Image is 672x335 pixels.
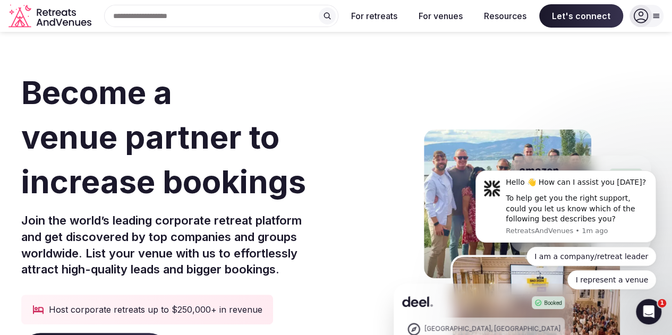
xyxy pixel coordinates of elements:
iframe: Intercom live chat [636,299,661,324]
img: Amazon Kelowna Retreat [422,127,593,280]
p: Join the world’s leading corporate retreat platform and get discovered by top companies and group... [21,212,385,278]
iframe: Intercom notifications message [460,158,672,330]
div: [GEOGRAPHIC_DATA], [GEOGRAPHIC_DATA] [424,324,560,333]
button: Resources [475,4,535,28]
svg: Retreats and Venues company logo [8,4,93,28]
h1: Become a venue partner to increase bookings [21,70,385,204]
span: 1 [658,299,666,307]
div: Host corporate retreats up to $250,000+ in revenue [21,295,273,324]
span: Let's connect [539,4,623,28]
button: For retreats [343,4,406,28]
a: Visit the homepage [8,4,93,28]
button: For venues [410,4,471,28]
